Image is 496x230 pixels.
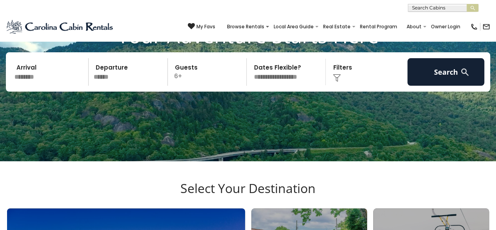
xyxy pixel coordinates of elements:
[188,23,215,31] a: My Favs
[482,23,490,31] img: mail-regular-black.png
[470,23,478,31] img: phone-regular-black.png
[170,58,247,86] p: 6+
[427,21,464,32] a: Owner Login
[407,58,484,86] button: Search
[6,181,490,208] h3: Select Your Destination
[319,21,354,32] a: Real Estate
[196,23,215,30] span: My Favs
[223,21,268,32] a: Browse Rentals
[356,21,401,32] a: Rental Program
[403,21,425,32] a: About
[6,19,114,35] img: Blue-2.png
[333,74,341,82] img: filter--v1.png
[6,23,490,48] h1: Your Adventure Starts Here
[270,21,318,32] a: Local Area Guide
[460,67,470,77] img: search-regular-white.png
